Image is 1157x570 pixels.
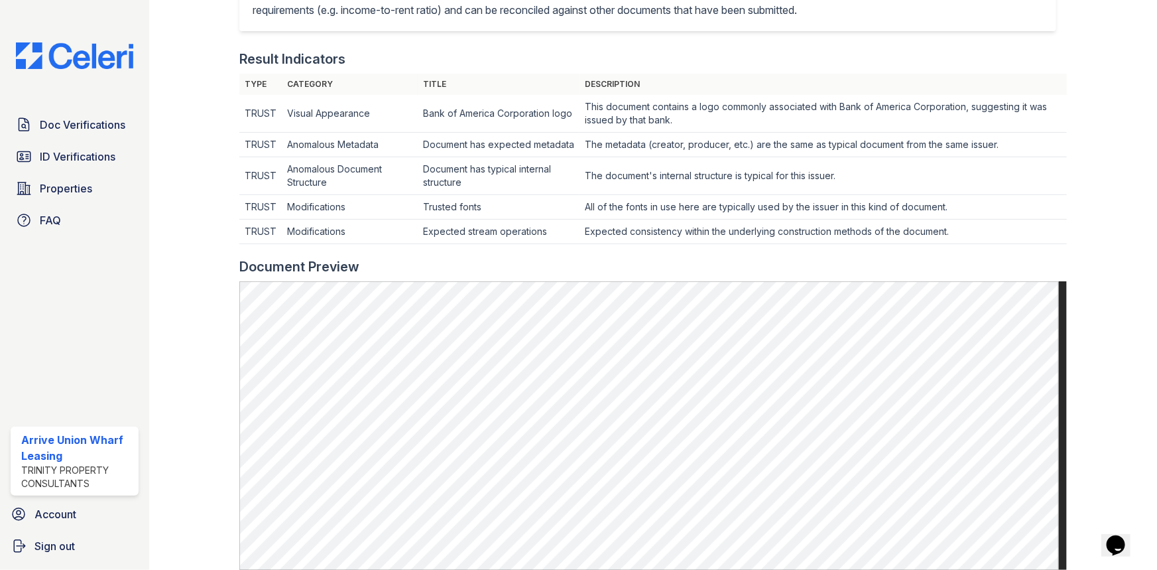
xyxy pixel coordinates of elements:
td: The metadata (creator, producer, etc.) are the same as typical document from the same issuer. [579,133,1067,157]
span: Doc Verifications [40,117,125,133]
td: Document has expected metadata [418,133,579,157]
td: Expected stream operations [418,220,579,244]
span: Properties [40,180,92,196]
a: Properties [11,175,139,202]
td: TRUST [239,220,282,244]
div: Document Preview [239,257,359,276]
div: Trinity Property Consultants [21,464,133,490]
span: Sign out [34,538,75,554]
td: Visual Appearance [282,95,418,133]
iframe: chat widget [1101,517,1144,557]
a: Doc Verifications [11,111,139,138]
td: Modifications [282,195,418,220]
div: Result Indicators [239,50,345,68]
div: Arrive Union Wharf Leasing [21,432,133,464]
th: Type [239,74,282,95]
td: Anomalous Metadata [282,133,418,157]
img: CE_Logo_Blue-a8612792a0a2168367f1c8372b55b34899dd931a85d93a1a3d3e32e68fde9ad4.png [5,42,144,69]
th: Title [418,74,579,95]
span: Account [34,506,76,522]
a: ID Verifications [11,143,139,170]
td: This document contains a logo commonly associated with Bank of America Corporation, suggesting it... [579,95,1067,133]
td: TRUST [239,95,282,133]
td: Bank of America Corporation logo [418,95,579,133]
span: ID Verifications [40,149,115,165]
td: Document has typical internal structure [418,157,579,195]
th: Description [579,74,1067,95]
a: Account [5,501,144,528]
a: Sign out [5,533,144,559]
td: All of the fonts in use here are typically used by the issuer in this kind of document. [579,195,1067,220]
span: FAQ [40,212,61,228]
td: TRUST [239,157,282,195]
th: Category [282,74,418,95]
td: Anomalous Document Structure [282,157,418,195]
td: Expected consistency within the underlying construction methods of the document. [579,220,1067,244]
td: The document's internal structure is typical for this issuer. [579,157,1067,195]
td: Modifications [282,220,418,244]
td: TRUST [239,133,282,157]
a: FAQ [11,207,139,234]
td: Trusted fonts [418,195,579,220]
td: TRUST [239,195,282,220]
